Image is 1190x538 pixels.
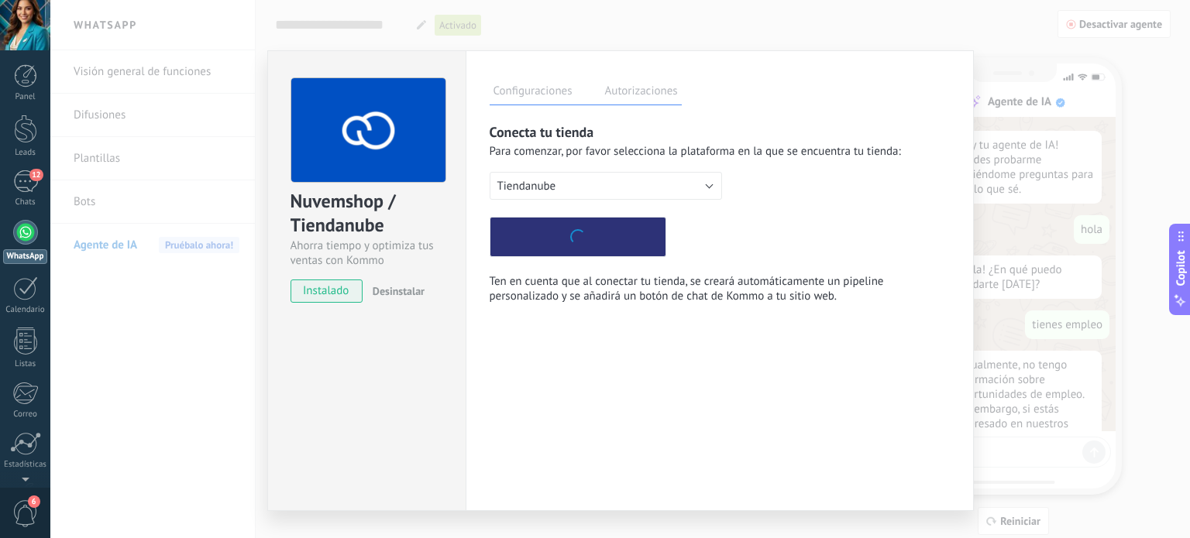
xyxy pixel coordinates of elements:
[3,305,48,315] div: Calendario
[3,460,48,470] div: Estadísticas
[601,82,682,105] label: Autorizaciones
[3,409,48,420] div: Correo
[490,172,722,200] button: Tiendanube
[3,197,48,207] div: Chats
[291,78,445,183] img: logo_main.png
[490,274,950,303] div: Ten en cuenta que al conectar tu tienda, se creará automáticamente un pipeline personalizado y se...
[29,169,43,181] span: 12
[3,92,48,102] div: Panel
[490,123,594,142] span: Conecta tu tienda
[373,284,425,298] span: Desinstalar
[366,279,425,303] button: Desinstalar
[3,359,48,369] div: Listas
[28,495,40,508] span: 6
[291,279,362,303] span: instalado
[3,148,48,158] div: Leads
[497,179,556,194] span: Tiendanube
[291,189,443,238] div: Nuvemshop / Tiendanube
[490,82,576,105] label: Configuraciones
[3,249,47,264] div: WhatsApp
[1173,250,1188,286] span: Copilot
[490,144,950,159] div: Para comenzar, por favor selecciona la plataforma en la que se encuentra tu tienda:
[291,238,443,268] div: Ahorra tiempo y optimiza tus ventas con Kommo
